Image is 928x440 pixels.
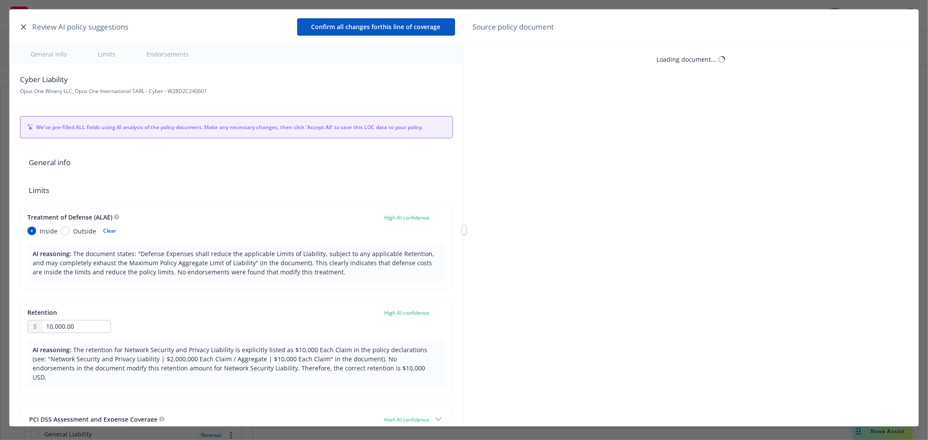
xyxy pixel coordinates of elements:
span: High AI confidence [385,214,430,221]
span: PCI DSS Assessment and Expense Coverage [29,415,157,423]
button: Clear [98,225,121,237]
span: General info [20,149,452,177]
input: Outside [61,227,70,235]
span: The document states: "Defense Expenses shall reduce the applicable Limits of Liability, subject t... [33,250,434,276]
button: Limits [87,44,126,63]
span: Cyber Liability [20,74,207,85]
div: Loading document... [657,55,717,64]
button: PCI DSS Assessment and Expense CoverageHigh AI confidence [20,405,452,436]
span: Review AI policy suggestions [32,21,128,33]
button: Endorsements [136,44,199,63]
button: General info [20,44,77,63]
span: AI reasoning: [33,346,71,354]
span: Source policy document [473,21,554,33]
button: Confirm all changes forthis line of coverage [297,18,455,36]
span: Opus One Winery LLC; Opus One International SARL - Cyber - W28D2C240601 [20,87,207,95]
span: We've pre-filled ALL fields using AI analysis of the policy document. Make any necessary changes,... [36,123,445,131]
span: AI reasoning: [33,250,71,258]
span: Inside [40,227,57,236]
span: Retention [27,308,57,317]
span: High AI confidence [385,309,430,317]
span: High AI confidence [385,416,430,423]
span: The retention for Network Security and Privacy Liability is explicitly listed as $10,000 Each Cla... [33,346,427,381]
input: 0.00 [42,320,111,333]
span: Limits [20,177,452,204]
span: Treatment of Defense (ALAE) [27,213,112,221]
span: Outside [73,227,96,236]
input: Inside [27,227,36,235]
